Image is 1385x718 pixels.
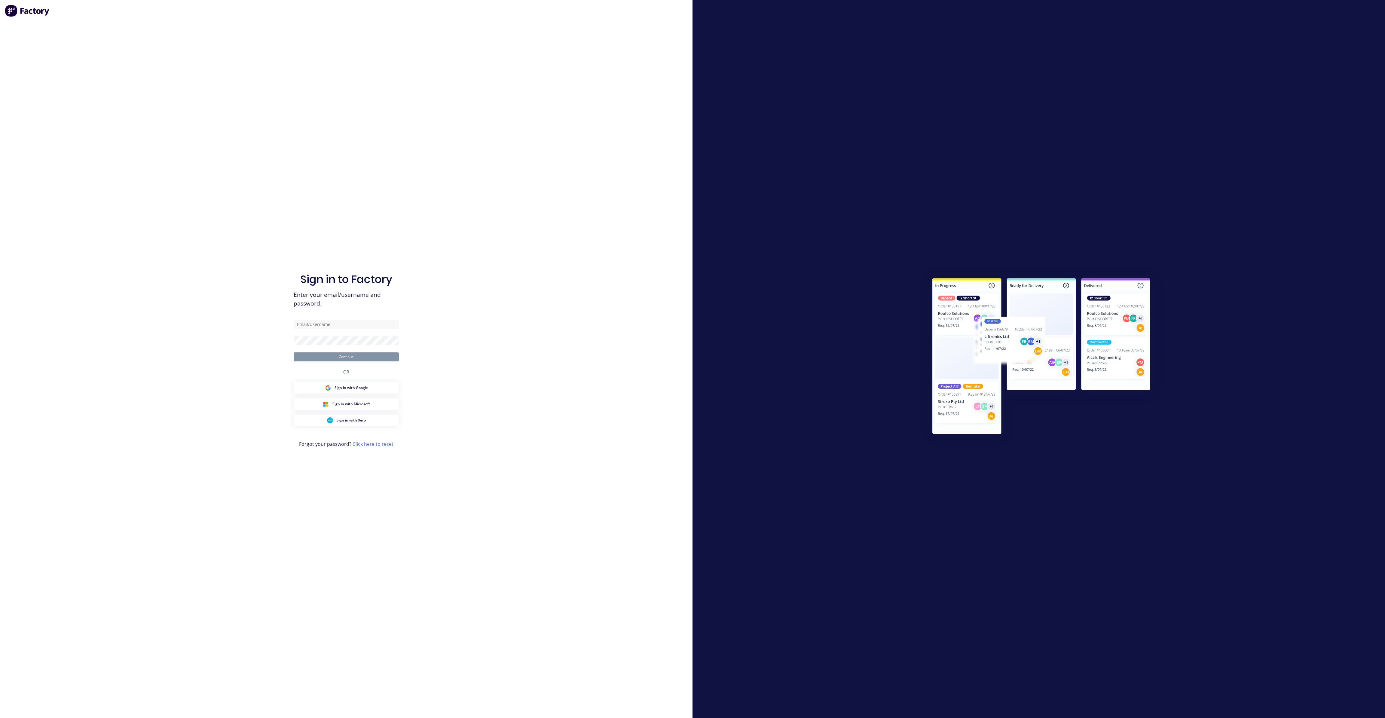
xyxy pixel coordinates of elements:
[300,273,392,286] h1: Sign in to Factory
[327,417,333,423] img: Xero Sign in
[294,352,399,361] button: Continue
[335,385,368,391] span: Sign in with Google
[353,441,393,447] a: Click here to reset
[325,385,331,391] img: Google Sign in
[5,5,50,17] img: Factory
[294,415,399,426] button: Xero Sign inSign in with Xero
[323,401,329,407] img: Microsoft Sign in
[294,320,399,329] input: Email/Username
[337,418,366,423] span: Sign in with Xero
[919,266,1163,448] img: Sign in
[294,398,399,410] button: Microsoft Sign inSign in with Microsoft
[332,401,370,407] span: Sign in with Microsoft
[294,382,399,394] button: Google Sign inSign in with Google
[343,361,349,382] div: OR
[294,291,399,308] span: Enter your email/username and password.
[299,440,393,448] span: Forgot your password?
